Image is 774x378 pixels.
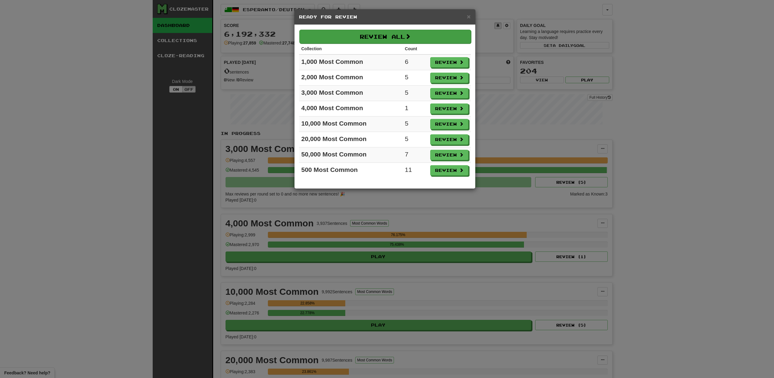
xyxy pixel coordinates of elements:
[299,43,403,54] th: Collection
[430,165,468,176] button: Review
[430,150,468,160] button: Review
[299,30,471,44] button: Review All
[299,70,403,86] td: 2,000 Most Common
[402,132,428,147] td: 5
[430,134,468,145] button: Review
[430,119,468,129] button: Review
[402,86,428,101] td: 5
[402,54,428,70] td: 6
[299,14,471,20] h5: Ready for Review
[299,101,403,117] td: 4,000 Most Common
[402,101,428,117] td: 1
[430,73,468,83] button: Review
[430,88,468,98] button: Review
[402,117,428,132] td: 5
[299,117,403,132] td: 10,000 Most Common
[299,86,403,101] td: 3,000 Most Common
[299,132,403,147] td: 20,000 Most Common
[402,43,428,54] th: Count
[402,163,428,178] td: 11
[402,70,428,86] td: 5
[467,13,470,20] span: ×
[430,57,468,67] button: Review
[467,13,470,20] button: Close
[299,163,403,178] td: 500 Most Common
[299,54,403,70] td: 1,000 Most Common
[402,147,428,163] td: 7
[299,147,403,163] td: 50,000 Most Common
[430,104,468,114] button: Review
